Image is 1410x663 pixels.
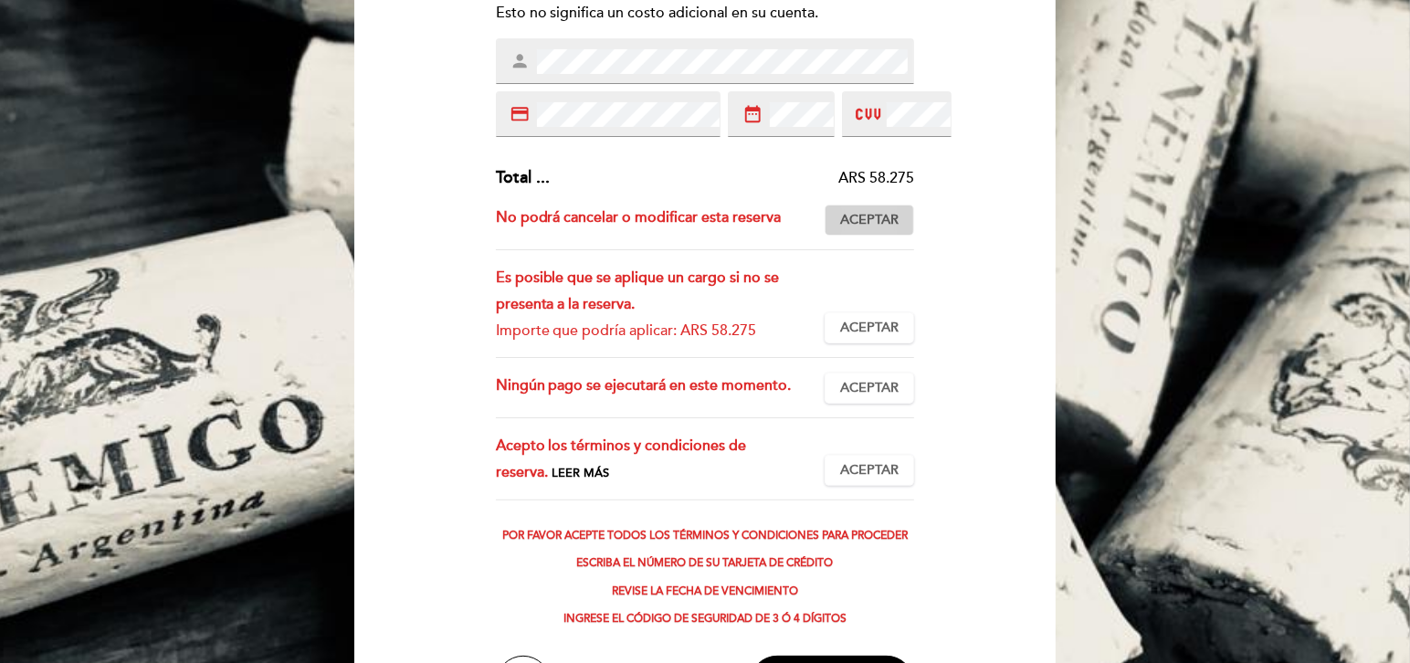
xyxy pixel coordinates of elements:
span: Leer más [552,466,610,480]
div: Importe que podría aplicar: ARS 58.275 [496,318,811,344]
div: Por favor acepte todos los términos y condiciones para proceder [496,530,915,542]
button: Aceptar [825,205,914,236]
div: Es posible que se aplique un cargo si no se presenta a la reserva. [496,265,811,318]
span: Aceptar [840,379,899,398]
div: Ingrese el código de seguridad de 3 ó 4 dígitos [496,613,915,626]
div: Escriba el número de su tarjeta de crédito [496,557,915,570]
div: No podrá cancelar o modificar esta reserva [496,205,826,236]
div: Acepto los términos y condiciones de reserva. [496,433,826,486]
button: Aceptar [825,312,914,343]
i: credit_card [510,104,530,124]
div: ARS 58.275 [550,168,915,189]
button: Aceptar [825,455,914,486]
span: Aceptar [840,211,899,230]
span: Total ... [496,167,550,187]
span: Aceptar [840,461,899,480]
i: person [510,51,530,71]
span: Aceptar [840,319,899,338]
div: Revise la fecha de vencimiento [496,585,915,598]
div: Ningún pago se ejecutará en este momento. [496,373,826,404]
i: date_range [742,104,763,124]
button: Aceptar [825,373,914,404]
